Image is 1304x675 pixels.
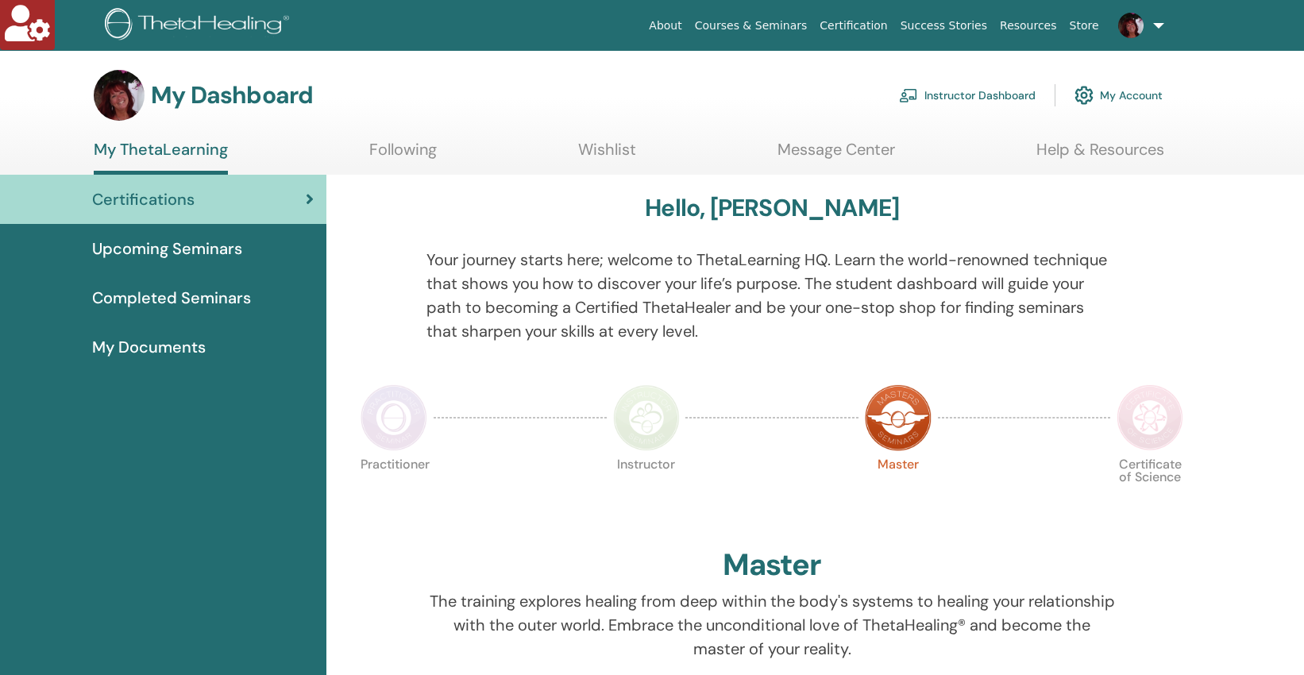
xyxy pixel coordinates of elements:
[361,458,427,525] p: Practitioner
[361,384,427,451] img: Practitioner
[151,81,313,110] h3: My Dashboard
[689,11,814,40] a: Courses & Seminars
[899,88,918,102] img: chalkboard-teacher.svg
[1117,384,1183,451] img: Certificate of Science
[865,384,932,451] img: Master
[94,140,228,175] a: My ThetaLearning
[92,335,206,359] span: My Documents
[1063,11,1105,40] a: Store
[777,140,895,171] a: Message Center
[894,11,993,40] a: Success Stories
[92,187,195,211] span: Certifications
[865,458,932,525] p: Master
[1118,13,1144,38] img: default.jpg
[426,248,1118,343] p: Your journey starts here; welcome to ThetaLearning HQ. Learn the world-renowned technique that sh...
[1074,82,1094,109] img: cog.svg
[94,70,145,121] img: default.jpg
[723,547,821,584] h2: Master
[92,286,251,310] span: Completed Seminars
[813,11,893,40] a: Certification
[645,194,899,222] h3: Hello, [PERSON_NAME]
[1117,458,1183,525] p: Certificate of Science
[613,384,680,451] img: Instructor
[92,237,242,260] span: Upcoming Seminars
[642,11,688,40] a: About
[1036,140,1164,171] a: Help & Resources
[1074,78,1163,113] a: My Account
[899,78,1036,113] a: Instructor Dashboard
[369,140,437,171] a: Following
[105,8,295,44] img: logo.png
[613,458,680,525] p: Instructor
[993,11,1063,40] a: Resources
[426,589,1118,661] p: The training explores healing from deep within the body's systems to healing your relationship wi...
[578,140,636,171] a: Wishlist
